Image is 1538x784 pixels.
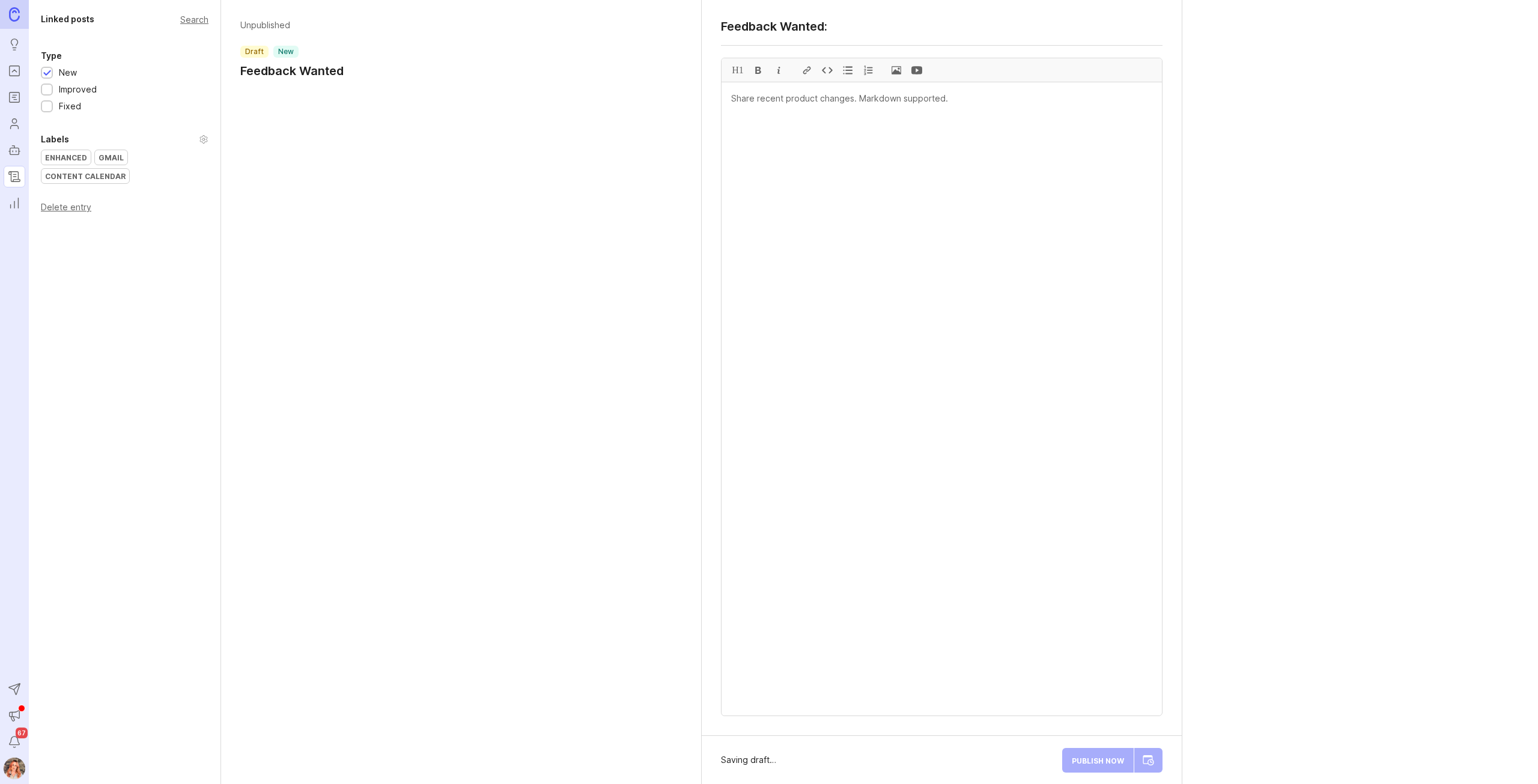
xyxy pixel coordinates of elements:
[59,66,77,79] div: New
[4,678,25,700] button: Send to Autopilot
[41,12,94,26] div: Linked posts
[4,60,25,82] a: Portal
[41,150,91,165] div: Enhanced
[240,62,344,79] a: Feedback Wanted
[16,728,28,738] span: 67
[240,19,344,31] p: Unpublished
[278,47,294,56] p: new
[4,34,25,55] a: Ideas
[728,58,748,82] div: H1
[4,139,25,161] a: Autopilot
[41,169,129,183] div: Content Calendar
[4,192,25,214] a: Reporting
[59,100,81,113] div: Fixed
[41,49,62,63] div: Type
[4,731,25,753] button: Notifications
[4,166,25,187] a: Changelog
[4,113,25,135] a: Users
[245,47,264,56] p: draft
[4,705,25,726] button: Announcements
[180,16,208,23] div: Search
[9,7,20,21] img: Canny Home
[41,203,208,211] div: Delete entry
[721,753,776,767] div: Saving draft…
[721,19,1163,34] textarea: Retarget recipients who have not opened an email
[59,83,97,96] div: Improved
[4,87,25,108] a: Roadmaps
[4,758,25,779] button: Bronwen W
[95,150,127,165] div: Gmail
[41,132,69,147] div: Labels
